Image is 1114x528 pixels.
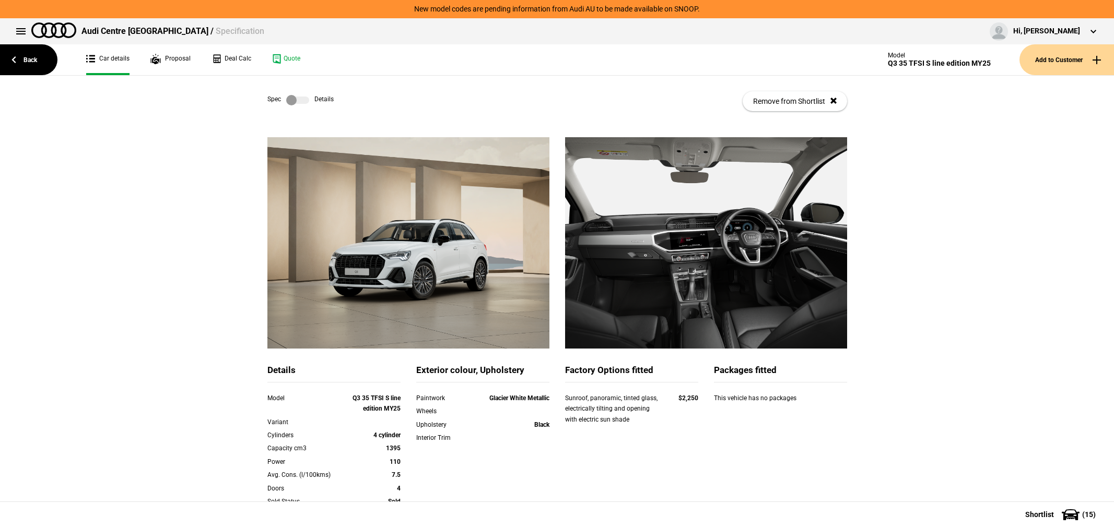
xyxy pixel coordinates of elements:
div: Upholstery [416,419,470,430]
a: Deal Calc [212,44,251,75]
div: Cylinders [267,430,347,440]
div: Spec Details [267,95,334,105]
strong: $2,250 [678,394,698,402]
strong: 7.5 [392,471,401,478]
div: Q3 35 TFSI S line edition MY25 [888,59,991,68]
div: Capacity cm3 [267,443,347,453]
a: Proposal [150,44,191,75]
div: Paintwork [416,393,470,403]
div: Details [267,364,401,382]
a: Quote [272,44,300,75]
div: Hi, [PERSON_NAME] [1013,26,1080,37]
div: Power [267,457,347,467]
div: Audi Centre [GEOGRAPHIC_DATA] / [81,26,264,37]
span: Specification [216,26,264,36]
div: Sold Status [267,496,347,507]
div: Sunroof, panoramic, tinted glass, electrically tilting and opening with electric sun shade [565,393,659,425]
div: Variant [267,417,347,427]
div: Exterior colour, Upholstery [416,364,549,382]
button: Add to Customer [1019,44,1114,75]
div: Model [888,52,991,59]
div: Factory Options fitted [565,364,698,382]
strong: 110 [390,458,401,465]
div: Doors [267,483,347,494]
strong: 1395 [386,445,401,452]
span: ( 15 ) [1082,511,1096,518]
div: Avg. Cons. (l/100kms) [267,470,347,480]
img: audi.png [31,22,76,38]
div: Model [267,393,347,403]
div: Wheels [416,406,470,416]
div: This vehicle has no packages [714,393,847,414]
strong: Sold [388,498,401,505]
strong: 4 [397,485,401,492]
button: Remove from Shortlist [743,91,847,111]
span: Shortlist [1025,511,1054,518]
strong: Black [534,421,549,428]
strong: Q3 35 TFSI S line edition MY25 [353,394,401,412]
div: Interior Trim [416,433,470,443]
div: Packages fitted [714,364,847,382]
button: Shortlist(15) [1010,501,1114,527]
strong: 4 cylinder [373,431,401,439]
strong: Glacier White Metallic [489,394,549,402]
a: Car details [86,44,130,75]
